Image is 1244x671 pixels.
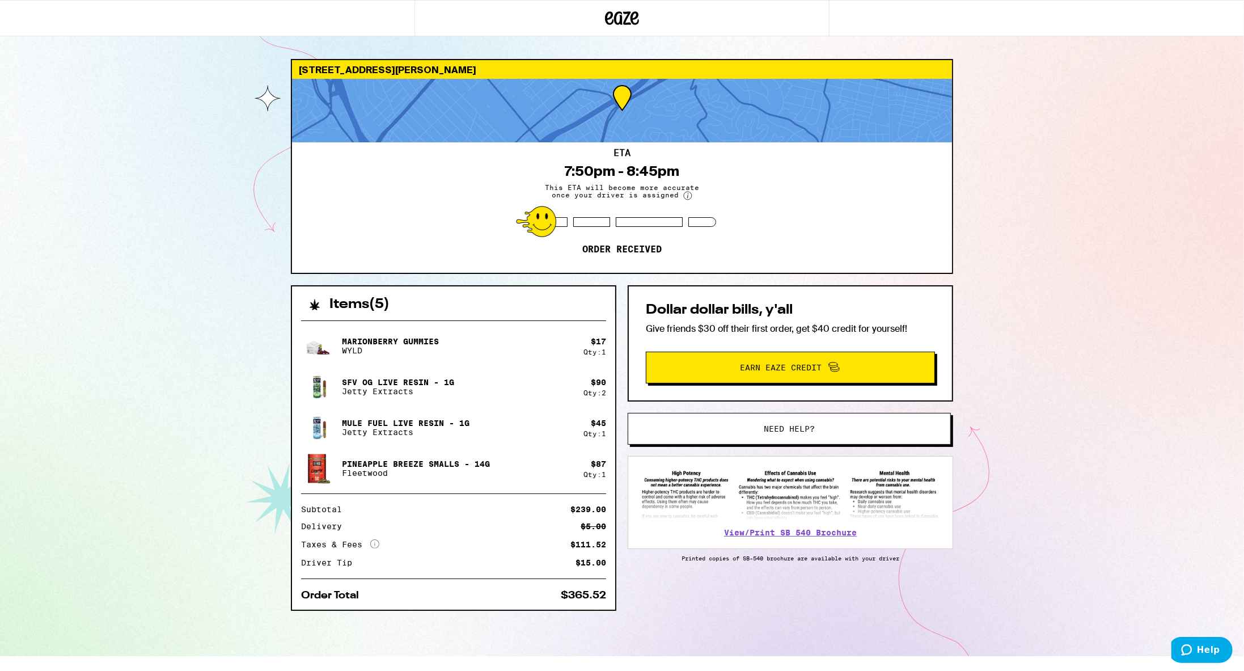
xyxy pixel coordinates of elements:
[301,522,350,530] div: Delivery
[329,298,390,311] h2: Items ( 5 )
[301,453,333,484] img: Fleetwood - Pineapple Breeze Smalls - 14g
[583,348,606,356] div: Qty: 1
[301,330,333,362] img: WYLD - Marionberry Gummies
[561,590,606,601] div: $365.52
[646,323,935,335] p: Give friends $30 off their first order, get $40 credit for yourself!
[342,337,439,346] p: Marionberry Gummies
[342,428,469,437] p: Jetty Extracts
[628,413,951,445] button: Need help?
[581,522,606,530] div: $5.00
[1171,637,1233,665] iframe: Opens a widget where you can find more information
[301,559,360,567] div: Driver Tip
[582,244,662,255] p: Order received
[565,163,679,179] div: 7:50pm - 8:45pm
[740,364,822,372] span: Earn Eaze Credit
[301,539,379,550] div: Taxes & Fees
[591,337,606,346] div: $ 17
[570,541,606,548] div: $111.52
[764,425,815,433] span: Need help?
[591,459,606,469] div: $ 87
[570,505,606,513] div: $239.00
[640,468,941,521] img: SB 540 Brochure preview
[342,459,490,469] p: Pineapple Breeze Smalls - 14g
[724,528,857,537] a: View/Print SB 540 Brochure
[591,378,606,387] div: $ 90
[646,303,935,317] h2: Dollar dollar bills, y'all
[301,505,350,513] div: Subtotal
[628,555,953,562] p: Printed copies of SB-540 brochure are available with your driver
[646,352,935,383] button: Earn Eaze Credit
[342,387,454,396] p: Jetty Extracts
[591,419,606,428] div: $ 45
[583,430,606,437] div: Qty: 1
[301,412,333,444] img: Jetty Extracts - Mule Fuel Live Resin - 1g
[613,149,631,158] h2: ETA
[342,346,439,355] p: WYLD
[583,471,606,478] div: Qty: 1
[583,389,606,396] div: Qty: 2
[576,559,606,567] div: $15.00
[537,184,707,200] span: This ETA will become more accurate once your driver is assigned
[342,378,454,387] p: SFV OG Live Resin - 1g
[292,60,952,79] div: [STREET_ADDRESS][PERSON_NAME]
[342,419,469,428] p: Mule Fuel Live Resin - 1g
[301,590,367,601] div: Order Total
[301,371,333,403] img: Jetty Extracts - SFV OG Live Resin - 1g
[342,469,490,478] p: Fleetwood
